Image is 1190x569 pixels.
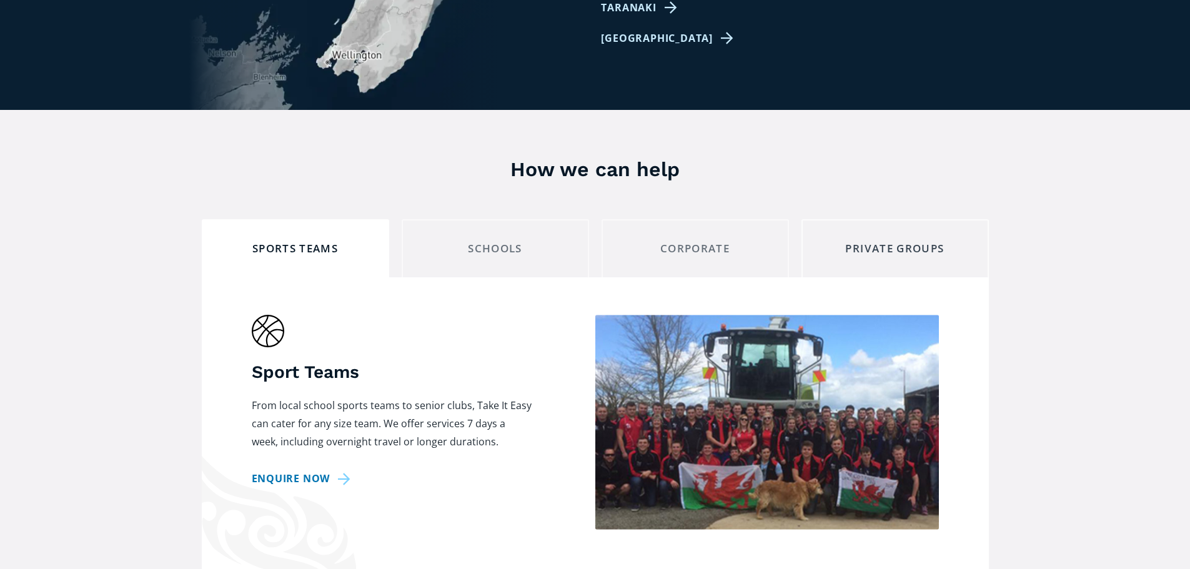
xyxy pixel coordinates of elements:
[612,239,778,259] div: corporate
[212,239,379,259] div: Sports teams
[252,397,533,451] p: From local school sports teams to senior clubs, Take It Easy can cater for any size team. We offe...
[252,470,355,488] a: Enquire now
[12,157,1178,182] h3: How we can help
[601,29,738,47] a: [GEOGRAPHIC_DATA]
[812,239,978,259] div: private groups
[252,360,533,384] h4: Sport Teams
[412,239,578,259] div: schools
